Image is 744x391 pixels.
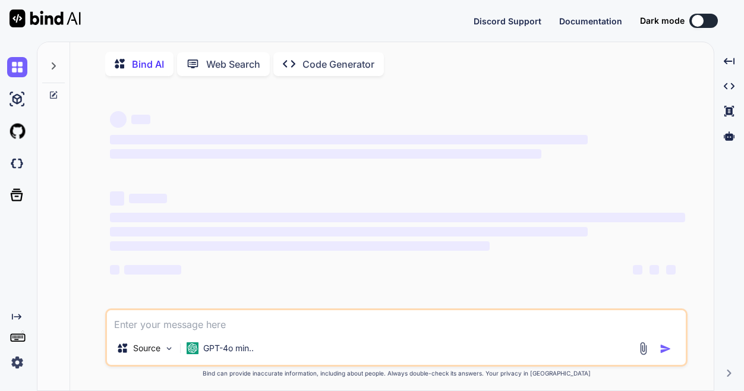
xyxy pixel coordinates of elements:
[110,213,685,222] span: ‌
[132,57,164,71] p: Bind AI
[660,343,672,355] img: icon
[10,10,81,27] img: Bind AI
[105,369,688,378] p: Bind can provide inaccurate information, including about people. Always double-check its answers....
[559,16,622,26] span: Documentation
[110,227,587,237] span: ‌
[474,15,541,27] button: Discord Support
[7,153,27,174] img: darkCloudIdeIcon
[110,135,587,144] span: ‌
[206,57,260,71] p: Web Search
[636,342,650,355] img: attachment
[633,265,642,275] span: ‌
[559,15,622,27] button: Documentation
[7,89,27,109] img: ai-studio
[129,194,167,203] span: ‌
[7,121,27,141] img: githubLight
[131,115,150,124] span: ‌
[203,342,254,354] p: GPT-4o min..
[640,15,685,27] span: Dark mode
[187,342,198,354] img: GPT-4o mini
[133,342,160,354] p: Source
[302,57,374,71] p: Code Generator
[666,265,676,275] span: ‌
[110,149,541,159] span: ‌
[164,343,174,354] img: Pick Models
[7,352,27,373] img: settings
[7,57,27,77] img: chat
[110,265,119,275] span: ‌
[110,111,127,128] span: ‌
[110,241,490,251] span: ‌
[110,191,124,206] span: ‌
[474,16,541,26] span: Discord Support
[650,265,659,275] span: ‌
[124,265,181,275] span: ‌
